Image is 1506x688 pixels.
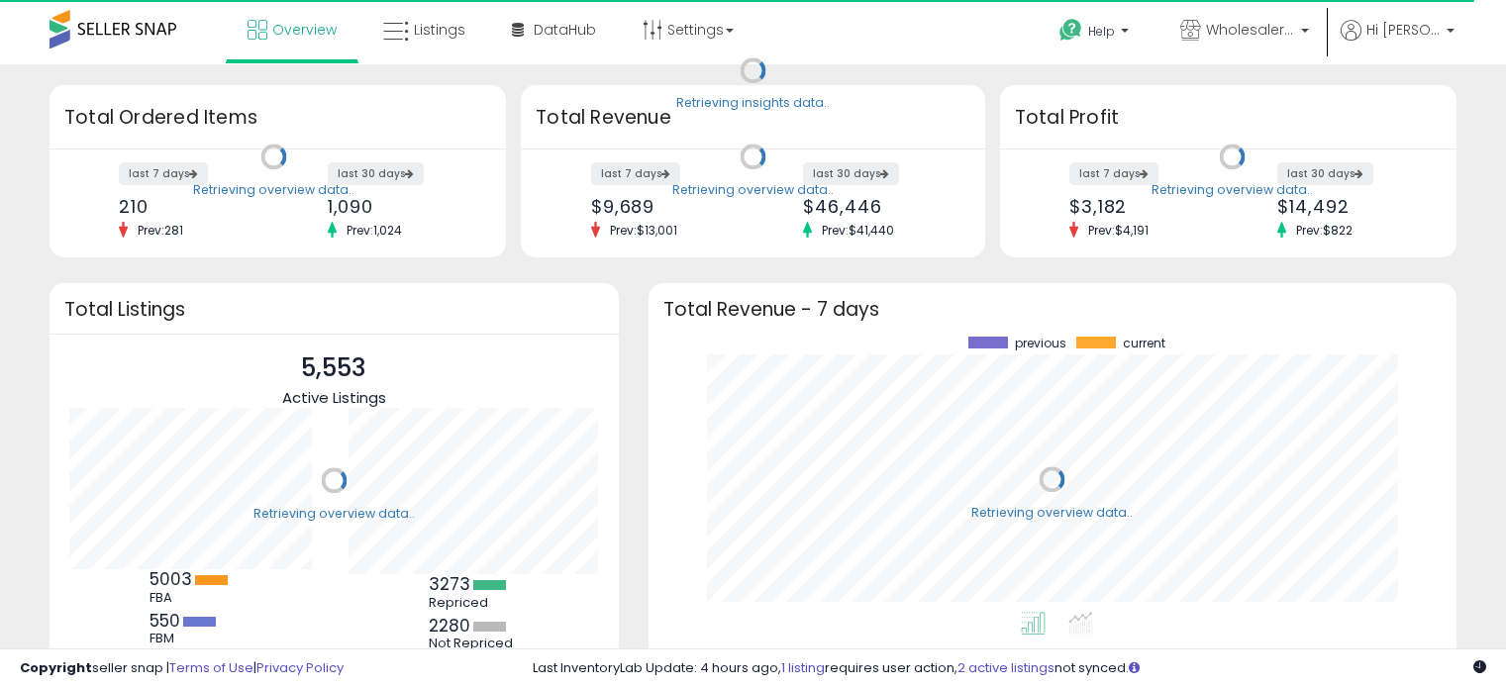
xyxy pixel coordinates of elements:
a: Help [1044,3,1149,64]
div: Retrieving overview data.. [971,504,1133,522]
span: Overview [272,20,337,40]
span: DataHub [534,20,596,40]
div: Retrieving overview data.. [253,505,415,523]
div: Retrieving overview data.. [672,181,834,199]
div: Retrieving overview data.. [193,181,354,199]
span: Listings [414,20,465,40]
div: seller snap | | [20,659,344,678]
span: Wholesaler AZ [1206,20,1295,40]
strong: Copyright [20,658,92,677]
a: Hi [PERSON_NAME] [1341,20,1455,64]
span: Hi [PERSON_NAME] [1366,20,1441,40]
span: Help [1088,23,1115,40]
div: Retrieving overview data.. [1152,181,1313,199]
i: Get Help [1058,18,1083,43]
